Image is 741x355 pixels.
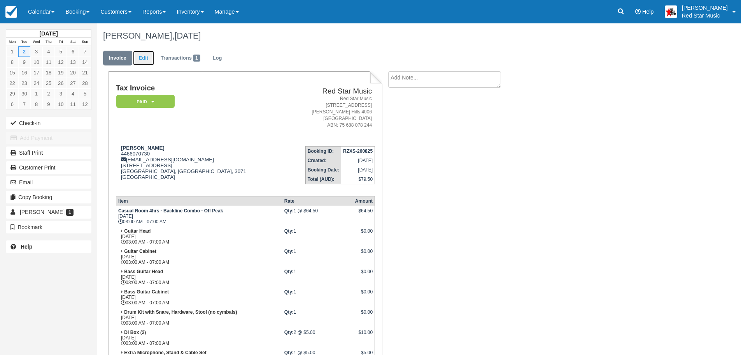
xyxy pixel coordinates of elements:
h2: Red Star Music [288,87,372,95]
strong: Bass Guitar Cabinet [124,289,169,295]
a: 20 [67,67,79,78]
a: 11 [42,57,54,67]
a: Edit [133,51,154,66]
a: 15 [6,67,18,78]
a: 6 [67,46,79,57]
h1: Tax Invoice [116,84,285,92]
button: Bookmark [6,221,91,233]
strong: DI Box (2) [124,330,146,335]
th: Fri [55,38,67,46]
th: Wed [30,38,42,46]
a: 12 [55,57,67,67]
span: 1 [193,55,200,62]
th: Tue [18,38,30,46]
a: 10 [30,57,42,67]
a: 16 [18,67,30,78]
div: $10.00 [355,330,373,341]
a: 25 [42,78,54,88]
td: [DATE] [341,156,375,165]
a: 13 [67,57,79,67]
th: Booking ID: [305,146,341,156]
div: $0.00 [355,249,373,260]
th: Amount [353,196,375,206]
h1: [PERSON_NAME], [103,31,647,41]
strong: Drum Kit with Snare, Hardware, Stool (no cymbals) [124,309,237,315]
strong: Qty [284,330,294,335]
a: Help [6,240,91,253]
div: $0.00 [355,289,373,301]
a: 1 [30,88,42,99]
td: [DATE] 03:00 AM - 07:00 AM [116,206,282,226]
i: Help [635,9,641,14]
div: $0.00 [355,228,373,240]
a: 6 [6,99,18,110]
button: Add Payment [6,132,91,144]
a: 8 [6,57,18,67]
strong: Qty [284,269,294,274]
a: Customer Print [6,161,91,174]
a: 4 [42,46,54,57]
img: checkfront-main-nav-mini-logo.png [5,6,17,18]
a: 17 [30,67,42,78]
a: 26 [55,78,67,88]
a: 18 [42,67,54,78]
a: 5 [55,46,67,57]
td: [DATE] 03:00 AM - 07:00 AM [116,307,282,328]
strong: Casual Room 4hrs - Backline Combo - Off Peak [118,208,223,214]
div: $0.00 [355,309,373,321]
th: Rate [282,196,353,206]
a: 27 [67,78,79,88]
td: 1 [282,307,353,328]
td: $79.50 [341,175,375,184]
th: Sun [79,38,91,46]
strong: Qty [284,249,294,254]
strong: RZXS-260825 [343,148,373,154]
div: $64.50 [355,208,373,220]
td: 1 [282,287,353,307]
td: [DATE] 03:00 AM - 07:00 AM [116,287,282,307]
a: Invoice [103,51,132,66]
strong: Qty [284,289,294,295]
button: Copy Booking [6,191,91,203]
strong: Qty [284,309,294,315]
a: 24 [30,78,42,88]
a: 11 [67,99,79,110]
a: 9 [42,99,54,110]
div: $0.00 [355,269,373,281]
td: 1 [282,226,353,247]
a: 22 [6,78,18,88]
a: 2 [18,46,30,57]
a: Staff Print [6,147,91,159]
a: [PERSON_NAME] 1 [6,206,91,218]
a: Transactions1 [155,51,206,66]
a: 10 [55,99,67,110]
a: Paid [116,94,172,109]
td: 1 [282,267,353,287]
td: [DATE] 03:00 AM - 07:00 AM [116,267,282,287]
strong: [DATE] [39,30,58,37]
th: Mon [6,38,18,46]
a: 21 [79,67,91,78]
a: 8 [30,99,42,110]
th: Item [116,196,282,206]
th: Booking Date: [305,165,341,175]
button: Check-in [6,117,91,129]
th: Sat [67,38,79,46]
td: 1 [282,247,353,267]
th: Total (AUD): [305,175,341,184]
a: 30 [18,88,30,99]
img: A2 [665,5,677,18]
span: [PERSON_NAME] [20,209,65,215]
a: 1 [6,46,18,57]
span: Help [642,9,654,15]
a: 9 [18,57,30,67]
a: Log [207,51,228,66]
strong: Qty [284,208,294,214]
a: 7 [18,99,30,110]
strong: Qty [284,228,294,234]
a: 29 [6,88,18,99]
th: Created: [305,156,341,165]
span: [DATE] [174,31,201,41]
a: 5 [79,88,91,99]
td: [DATE] 03:00 AM - 07:00 AM [116,247,282,267]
